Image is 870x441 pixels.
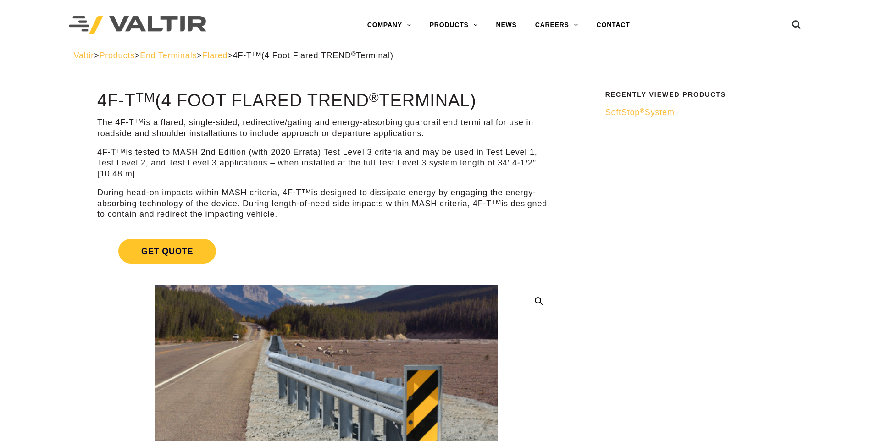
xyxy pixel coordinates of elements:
[351,50,356,57] sup: ®
[640,107,645,114] sup: ®
[97,187,555,220] p: During head-on impacts within MASH criteria, 4F-T is designed to dissipate energy by engaging the...
[69,16,206,35] img: Valtir
[74,50,797,61] div: > > > >
[492,198,501,205] sup: TM
[587,16,639,34] a: CONTACT
[118,239,216,264] span: Get Quote
[97,228,555,275] a: Get Quote
[202,51,228,60] a: Flared
[301,188,311,195] sup: TM
[526,16,587,34] a: CAREERS
[134,117,144,124] sup: TM
[369,90,379,105] sup: ®
[74,51,94,60] a: Valtir
[605,91,791,98] h2: Recently Viewed Products
[233,51,393,60] span: 4F-T (4 Foot Flared TREND Terminal)
[252,50,261,57] sup: TM
[605,107,791,118] a: SoftStop®System
[358,16,421,34] a: COMPANY
[605,108,675,117] span: SoftStop System
[97,91,555,110] h1: 4F-T (4 Foot Flared TREND Terminal)
[136,90,155,105] sup: TM
[140,51,197,60] a: End Terminals
[421,16,487,34] a: PRODUCTS
[97,147,555,179] p: 4F-T is tested to MASH 2nd Edition (with 2020 Errata) Test Level 3 criteria and may be used in Te...
[97,117,555,139] p: The 4F-T is a flared, single-sided, redirective/gating and energy-absorbing guardrail end termina...
[487,16,526,34] a: NEWS
[99,51,134,60] a: Products
[116,147,126,154] sup: TM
